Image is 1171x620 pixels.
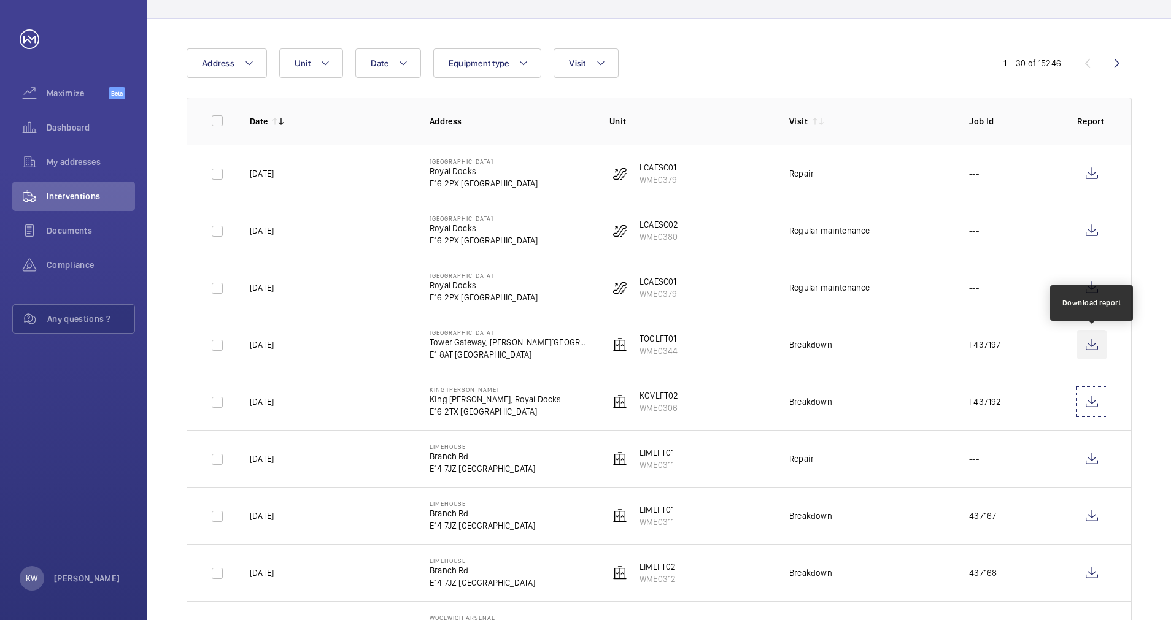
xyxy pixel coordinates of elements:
[47,259,135,271] span: Compliance
[430,115,590,128] p: Address
[54,572,120,584] p: [PERSON_NAME]
[47,313,134,325] span: Any questions ?
[47,87,109,99] span: Maximize
[640,459,674,471] p: WME0311
[613,280,627,295] img: escalator.svg
[640,332,678,345] p: TOGLFT01
[430,165,538,177] p: Royal Docks
[609,115,770,128] p: Unit
[430,158,538,165] p: [GEOGRAPHIC_DATA]
[430,462,536,475] p: E14 7JZ [GEOGRAPHIC_DATA]
[640,275,677,288] p: LCAESC01
[969,510,996,522] p: 437167
[613,223,627,238] img: escalator.svg
[640,503,674,516] p: LIMLFT01
[430,519,536,532] p: E14 7JZ [GEOGRAPHIC_DATA]
[250,453,274,465] p: [DATE]
[789,224,870,237] div: Regular maintenance
[969,567,997,579] p: 437168
[250,281,274,294] p: [DATE]
[430,500,536,507] p: Limehouse
[430,386,562,393] p: King [PERSON_NAME]
[250,510,274,522] p: [DATE]
[47,224,135,237] span: Documents
[1077,115,1107,128] p: Report
[969,453,979,465] p: ---
[789,396,832,408] div: Breakdown
[554,48,618,78] button: Visit
[26,572,37,584] p: KW
[640,389,678,402] p: KGVLFT02
[640,218,678,231] p: LCAESC02
[430,215,538,222] p: [GEOGRAPHIC_DATA]
[295,58,311,68] span: Unit
[47,190,135,202] span: Interventions
[109,87,125,99] span: Beta
[250,224,274,237] p: [DATE]
[250,567,274,579] p: [DATE]
[430,564,536,576] p: Branch Rd
[430,177,538,189] p: E16 2PX [GEOGRAPHIC_DATA]
[969,224,979,237] p: ---
[430,272,538,279] p: [GEOGRAPHIC_DATA]
[969,115,1057,128] p: Job Id
[430,405,562,418] p: E16 2TX [GEOGRAPHIC_DATA]
[430,450,536,462] p: Branch Rd
[250,115,268,128] p: Date
[430,393,562,405] p: King [PERSON_NAME], Royal Docks
[969,167,979,180] p: ---
[640,231,678,243] p: WME0380
[640,561,676,573] p: LIMLFT02
[47,156,135,168] span: My addresses
[47,121,135,134] span: Dashboard
[640,174,677,186] p: WME0379
[613,337,627,352] img: elevator.svg
[202,58,234,68] span: Address
[430,291,538,304] p: E16 2PX [GEOGRAPHIC_DATA]
[430,348,590,361] p: E1 8AT [GEOGRAPHIC_DATA]
[640,573,676,585] p: WME0312
[969,339,1000,351] p: F437197
[250,167,274,180] p: [DATE]
[355,48,421,78] button: Date
[640,161,677,174] p: LCAESC01
[430,507,536,519] p: Branch Rd
[430,576,536,589] p: E14 7JZ [GEOGRAPHIC_DATA]
[430,222,538,234] p: Royal Docks
[969,281,979,294] p: ---
[789,281,870,294] div: Regular maintenance
[433,48,542,78] button: Equipment type
[613,166,627,181] img: escalator.svg
[430,557,536,564] p: Limehouse
[613,394,627,409] img: elevator.svg
[250,339,274,351] p: [DATE]
[789,567,832,579] div: Breakdown
[1062,297,1121,308] div: Download report
[430,279,538,291] p: Royal Docks
[187,48,267,78] button: Address
[789,339,832,351] div: Breakdown
[640,288,677,300] p: WME0379
[430,443,536,450] p: Limehouse
[640,516,674,528] p: WME0311
[613,508,627,523] img: elevator.svg
[613,565,627,580] img: elevator.svg
[430,329,590,336] p: [GEOGRAPHIC_DATA]
[371,58,388,68] span: Date
[789,510,832,522] div: Breakdown
[640,446,674,459] p: LIMLFT01
[613,451,627,466] img: elevator.svg
[279,48,343,78] button: Unit
[430,336,590,348] p: Tower Gateway, [PERSON_NAME][GEOGRAPHIC_DATA]
[250,396,274,408] p: [DATE]
[1003,57,1061,69] div: 1 – 30 of 15246
[449,58,509,68] span: Equipment type
[640,345,678,357] p: WME0344
[969,396,1001,408] p: F437192
[789,453,814,465] div: Repair
[640,402,678,414] p: WME0306
[569,58,585,68] span: Visit
[789,167,814,180] div: Repair
[430,234,538,247] p: E16 2PX [GEOGRAPHIC_DATA]
[789,115,808,128] p: Visit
